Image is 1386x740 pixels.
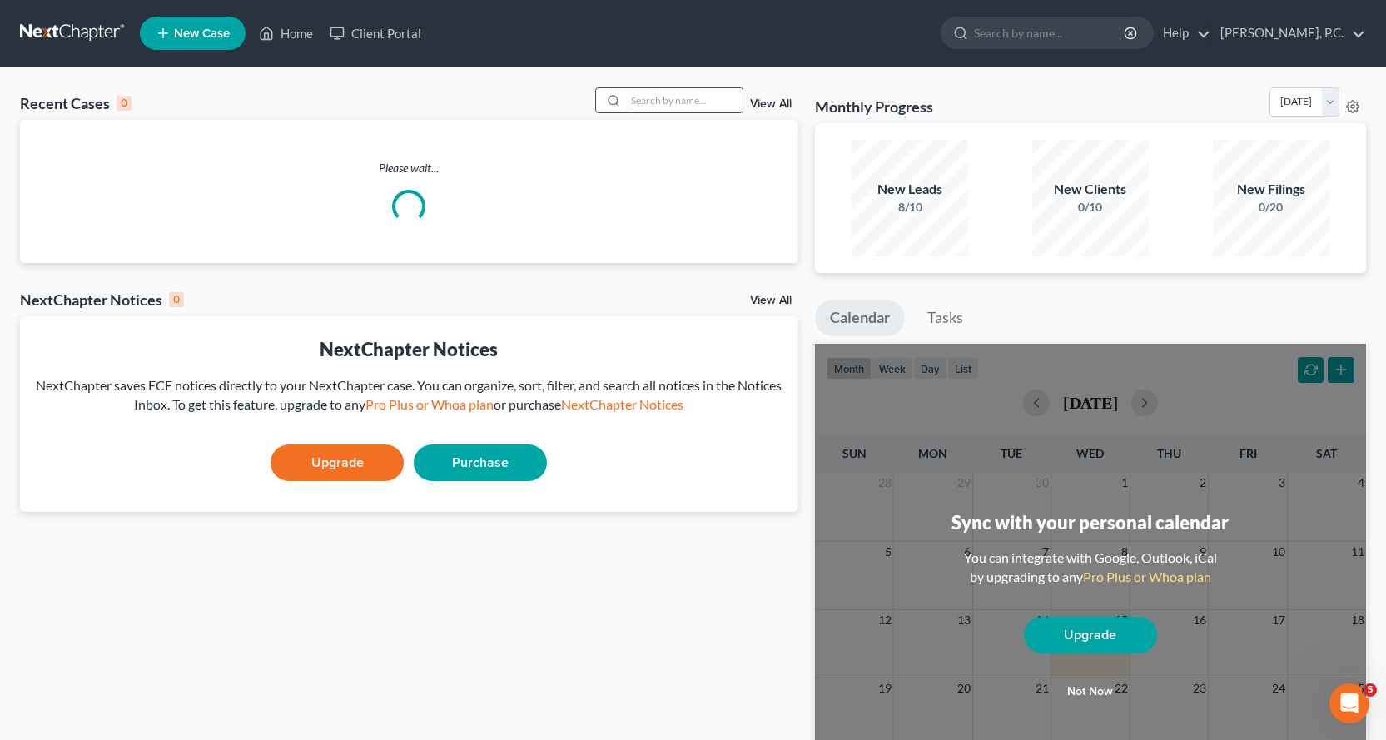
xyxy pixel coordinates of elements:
[626,88,743,112] input: Search by name...
[33,376,785,415] div: NextChapter saves ECF notices directly to your NextChapter case. You can organize, sort, filter, ...
[1024,675,1157,708] button: Not now
[561,396,683,412] a: NextChapter Notices
[912,300,978,336] a: Tasks
[414,444,547,481] a: Purchase
[1212,18,1365,48] a: [PERSON_NAME], P.C.
[1024,617,1157,653] a: Upgrade
[1364,683,1377,697] span: 5
[815,300,905,336] a: Calendar
[20,290,184,310] div: NextChapter Notices
[750,295,792,306] a: View All
[852,180,968,199] div: New Leads
[1155,18,1210,48] a: Help
[1329,683,1369,723] iframe: Intercom live chat
[321,18,430,48] a: Client Portal
[815,97,933,117] h3: Monthly Progress
[20,93,132,113] div: Recent Cases
[251,18,321,48] a: Home
[1032,199,1149,216] div: 0/10
[1032,180,1149,199] div: New Clients
[852,199,968,216] div: 8/10
[951,509,1229,535] div: Sync with your personal calendar
[33,336,785,362] div: NextChapter Notices
[169,292,184,307] div: 0
[117,96,132,111] div: 0
[1213,180,1329,199] div: New Filings
[365,396,494,412] a: Pro Plus or Whoa plan
[1213,199,1329,216] div: 0/20
[20,160,798,176] p: Please wait...
[1083,569,1211,584] a: Pro Plus or Whoa plan
[957,549,1224,587] div: You can integrate with Google, Outlook, iCal by upgrading to any
[750,98,792,110] a: View All
[974,17,1126,48] input: Search by name...
[271,444,404,481] a: Upgrade
[174,27,230,40] span: New Case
